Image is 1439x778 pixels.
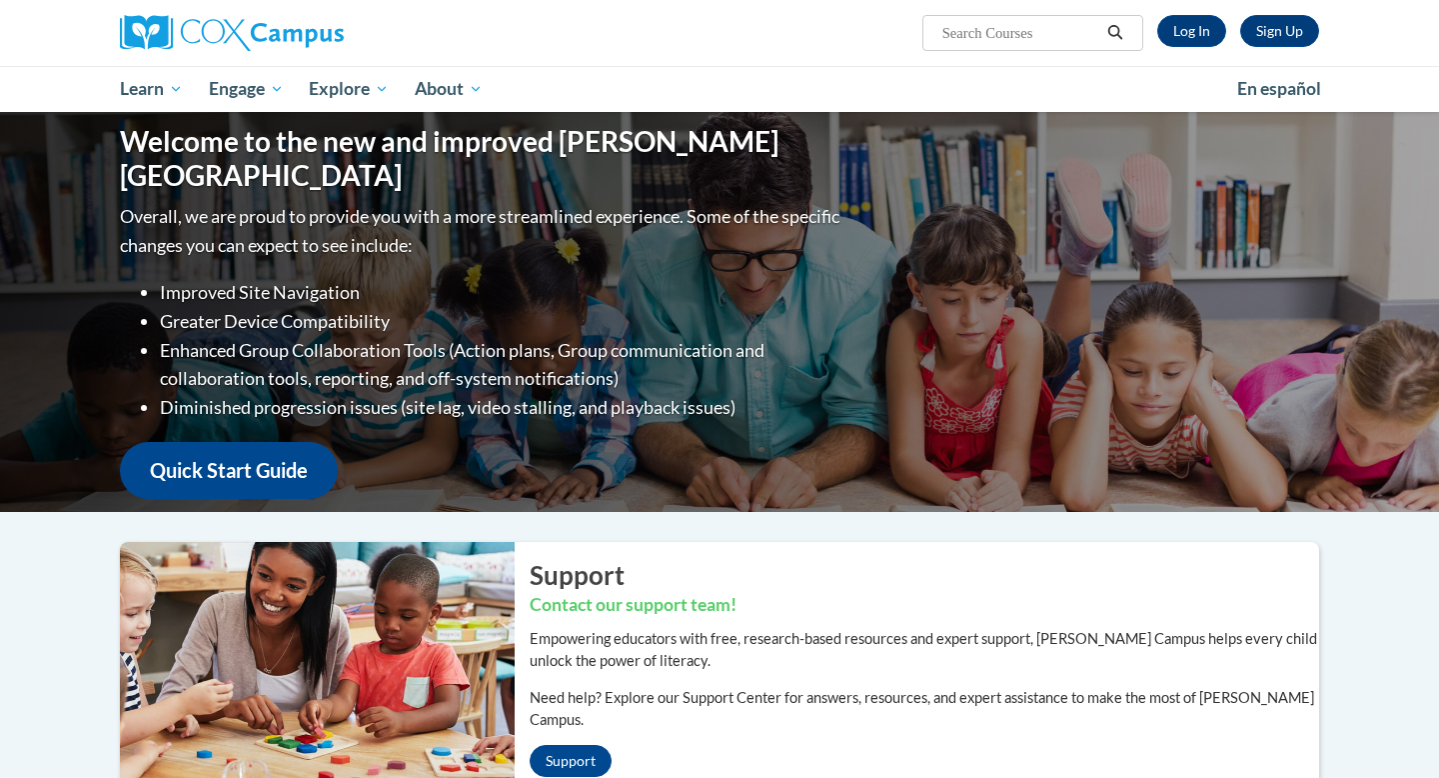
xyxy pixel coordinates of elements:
a: Log In [1157,15,1226,47]
a: En español [1224,68,1334,110]
li: Enhanced Group Collaboration Tools (Action plans, Group communication and collaboration tools, re... [160,336,844,394]
h3: Contact our support team! [530,593,1319,618]
p: Empowering educators with free, research-based resources and expert support, [PERSON_NAME] Campus... [530,628,1319,672]
img: Cox Campus [120,15,344,51]
a: About [402,66,496,112]
span: About [415,77,483,101]
button: Search [1100,21,1130,45]
h2: Support [530,557,1319,593]
span: Explore [309,77,389,101]
li: Diminished progression issues (site lag, video stalling, and playback issues) [160,393,844,422]
a: Explore [296,66,402,112]
a: Quick Start Guide [120,442,338,499]
span: Engage [209,77,284,101]
span: En español [1237,78,1321,99]
li: Greater Device Compatibility [160,307,844,336]
p: Overall, we are proud to provide you with a more streamlined experience. Some of the specific cha... [120,202,844,260]
div: Main menu [90,66,1349,112]
li: Improved Site Navigation [160,278,844,307]
a: Register [1240,15,1319,47]
a: Learn [107,66,196,112]
p: Need help? Explore our Support Center for answers, resources, and expert assistance to make the m... [530,687,1319,731]
h1: Welcome to the new and improved [PERSON_NAME][GEOGRAPHIC_DATA] [120,125,844,192]
span: Learn [120,77,183,101]
input: Search Courses [940,21,1100,45]
a: Engage [196,66,297,112]
a: Cox Campus [120,15,500,51]
a: Support [530,745,612,777]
